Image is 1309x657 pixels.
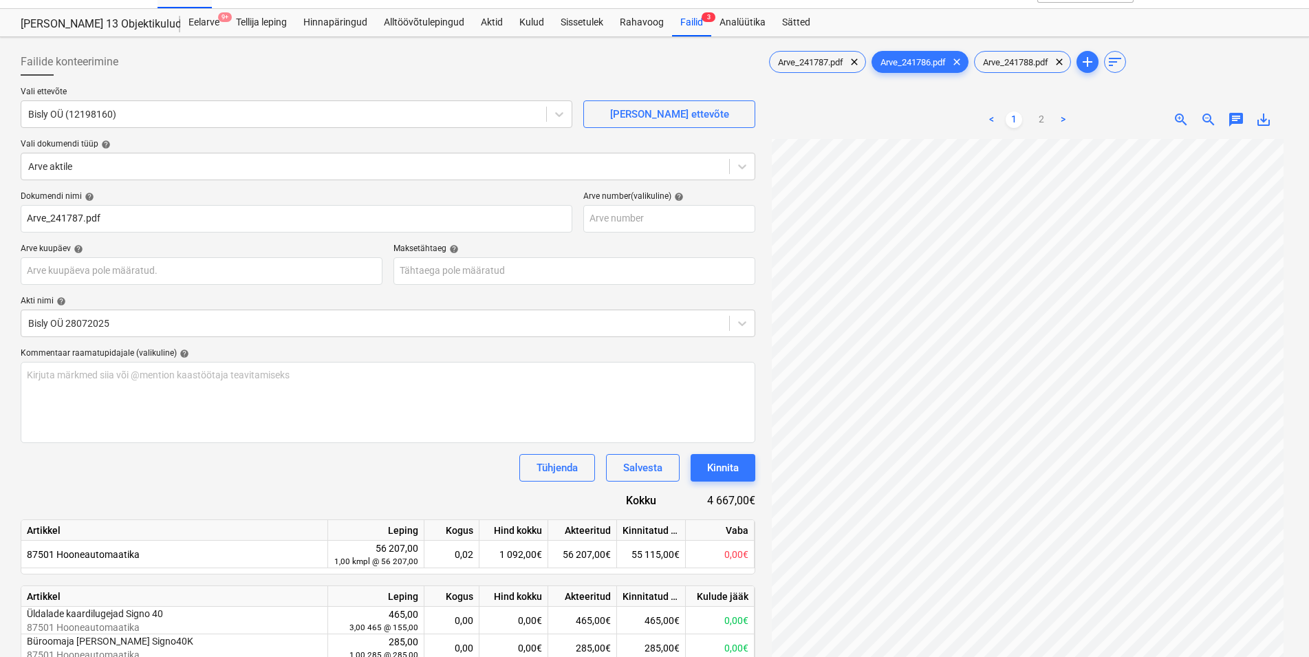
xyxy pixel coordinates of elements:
div: Leping [328,520,424,541]
a: Hinnapäringud [295,9,376,36]
span: help [671,192,684,202]
div: Failid [672,9,711,36]
input: Arve number [583,205,755,233]
div: Artikkel [21,586,328,607]
span: 9+ [218,12,232,22]
button: Kinnita [691,454,755,482]
span: zoom_in [1173,111,1189,128]
span: Üldalade kaardilugejad Signo 40 [27,608,163,619]
div: Arve_241788.pdf [974,51,1071,73]
div: [PERSON_NAME] 13 Objektikulud [21,17,164,32]
input: Dokumendi nimi [21,205,572,233]
div: 0,02 [424,541,479,568]
a: Tellija leping [228,9,295,36]
a: Rahavoog [612,9,672,36]
div: Kogus [424,520,479,541]
div: Akteeritud [548,520,617,541]
a: Page 1 is your current page [1006,111,1022,128]
span: Failide konteerimine [21,54,118,70]
a: Next page [1055,111,1072,128]
p: Vali ettevõte [21,87,572,100]
a: Previous page [984,111,1000,128]
div: Tühjenda [537,459,578,477]
a: Analüütika [711,9,774,36]
div: 465,00 [334,608,418,634]
div: Leping [328,586,424,607]
div: Arve_241786.pdf [872,51,969,73]
span: 87501 Hooneautomaatika [27,549,140,560]
div: 0,00€ [479,607,548,634]
span: sort [1107,54,1123,70]
small: 3,00 465 @ 155,00 [349,623,418,632]
span: Arve_241786.pdf [872,57,954,67]
div: Hind kokku [479,520,548,541]
div: 4 667,00€ [678,493,755,508]
div: Kinnitatud kulud [617,520,686,541]
div: Vali dokumendi tüüp [21,139,755,150]
button: [PERSON_NAME] ettevõte [583,100,755,128]
a: Alltöövõtulepingud [376,9,473,36]
div: Arve kuupäev [21,244,382,255]
div: 465,00€ [617,607,686,634]
div: Kommentaar raamatupidajale (valikuline) [21,348,755,359]
span: help [177,349,189,358]
div: 0,00€ [686,541,755,568]
span: save_alt [1255,111,1272,128]
span: help [54,297,66,306]
div: Kinnitatud kulud [617,586,686,607]
small: 1,00 kmpl @ 56 207,00 [334,557,418,566]
div: Akti nimi [21,296,755,307]
span: help [446,244,459,254]
span: help [82,192,94,202]
span: clear [1051,54,1068,70]
a: Aktid [473,9,511,36]
div: 56 207,00 [334,542,418,568]
span: Arve_241788.pdf [975,57,1057,67]
div: Maksetähtaeg [393,244,755,255]
span: Büroomaja Lisa kaardilugeja Signo40K [27,636,193,647]
div: Kinnita [707,459,739,477]
a: Failid3 [672,9,711,36]
input: Tähtaega pole määratud [393,257,755,285]
div: 56 207,00€ [548,541,617,568]
span: clear [949,54,965,70]
span: 87501 Hooneautomaatika [27,622,140,633]
div: 1 092,00€ [479,541,548,568]
span: help [71,244,83,254]
div: 55 115,00€ [617,541,686,568]
div: Vaba [686,520,755,541]
div: 465,00€ [548,607,617,634]
span: Arve_241787.pdf [770,57,852,67]
iframe: Chat Widget [1240,591,1309,657]
div: Dokumendi nimi [21,191,572,202]
div: Artikkel [21,520,328,541]
button: Tühjenda [519,454,595,482]
div: Arve_241787.pdf [769,51,866,73]
span: clear [846,54,863,70]
a: Page 2 [1033,111,1050,128]
span: 3 [702,12,715,22]
div: Kokku [576,493,678,508]
span: chat [1228,111,1244,128]
span: help [98,140,111,149]
div: 0,00 [424,607,479,634]
div: [PERSON_NAME] ettevõte [610,105,729,123]
a: Sissetulek [552,9,612,36]
div: Hind kokku [479,586,548,607]
a: Kulud [511,9,552,36]
div: Akteeritud [548,586,617,607]
span: add [1079,54,1096,70]
input: Arve kuupäeva pole määratud. [21,257,382,285]
a: Sätted [774,9,819,36]
span: zoom_out [1200,111,1217,128]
